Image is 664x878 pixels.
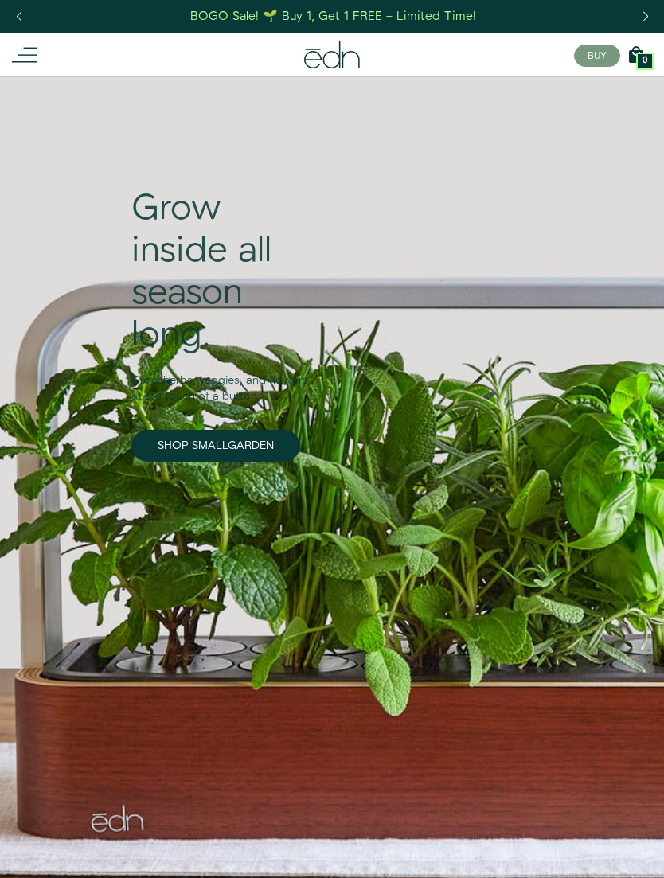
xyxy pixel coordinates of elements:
button: BUY [574,45,620,67]
div: Grow herbs, veggies, and flowers at the touch of a button. [131,357,313,404]
div: Grow inside all season long. [131,188,313,356]
a: SHOP SMALLGARDEN [131,430,300,462]
a: BOGO Sale! 🌱 Buy 1, Get 1 FREE – Limited Time! [189,4,478,29]
span: 0 [643,57,647,65]
div: BOGO Sale! 🌱 Buy 1, Get 1 FREE – Limited Time! [190,8,476,25]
